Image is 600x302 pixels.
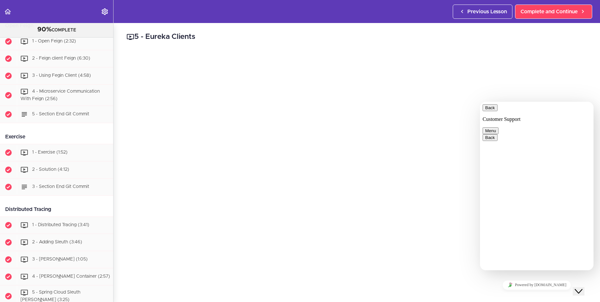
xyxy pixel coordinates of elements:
span: 1 - Distributed Tracing (3:41) [32,223,89,227]
span: 2 - Adding Sleuth (3:46) [32,240,82,245]
span: 4 - [PERSON_NAME] Container (2:57) [32,274,110,279]
div: COMPLETE [8,26,105,34]
iframe: chat widget [573,276,594,296]
span: 3 - Section End Git Commit [32,185,89,189]
a: Previous Lesson [453,5,512,19]
span: 3 - [PERSON_NAME] (1:05) [32,257,88,262]
h2: 5 - Eureka Clients [126,31,587,42]
span: 4 - Microservice Communication With Feign (2:56) [20,89,100,101]
span: 2 - Solution (4:12) [32,168,69,172]
a: Complete and Continue [515,5,592,19]
iframe: chat widget [480,278,594,292]
span: Complete and Continue [521,8,578,16]
span: 2 - Feign client Feign (6:30) [32,56,90,61]
span: 1 - Exercise (1:52) [32,150,67,155]
span: Previous Lesson [467,8,507,16]
svg: Back to course curriculum [4,8,12,16]
span: 3 - Using Fegin Client (4:58) [32,73,91,78]
iframe: chat widget [480,102,594,270]
span: 90% [37,26,52,33]
span: 1 - Open Feign (2:32) [32,39,76,43]
svg: Settings Menu [101,8,109,16]
span: 5 - Section End Git Commit [32,112,89,117]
